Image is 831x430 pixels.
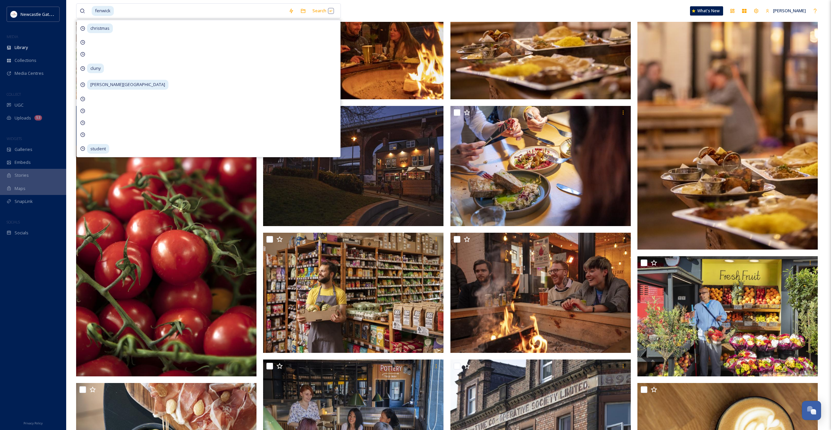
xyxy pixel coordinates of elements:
span: Collections [15,57,36,64]
span: Stories [15,172,29,178]
span: Maps [15,185,25,192]
span: SnapLink [15,198,33,205]
img: DqD9wEUd_400x400.jpg [11,11,17,18]
img: kiln-ouseburn_103-ngi_52183736763_o.jpg [450,106,631,226]
span: Socials [15,230,28,236]
span: fenwick [92,6,114,16]
img: 015various-chillngham-rd-area_51552506092_o.jpg [76,106,256,377]
span: [PERSON_NAME][GEOGRAPHIC_DATA] [87,80,168,89]
span: Embeds [15,159,31,166]
span: student [87,144,109,154]
span: WIDGETS [7,136,22,141]
span: [PERSON_NAME] [773,8,806,14]
img: arch-2--thali-tray-ouseburn-2_51854509685_o.jpg [450,233,631,353]
span: Galleries [15,146,32,153]
span: Library [15,44,28,51]
span: Privacy Policy [23,421,43,425]
img: the-honey-tree-heaton-road-newcastle_51554234730_o.jpg [263,233,443,353]
span: UGC [15,102,23,108]
span: SOCIALS [7,219,20,224]
span: Uploads [15,115,31,121]
span: Newcastle Gateshead Initiative [21,11,81,17]
span: COLLECT [7,92,21,97]
img: 120-pick-up-your-fresh-groceries-on-chillingham-rd-area_51552343682_o.jpg [637,256,818,377]
span: christmas [87,24,113,33]
div: 53 [34,115,42,120]
span: cluny [87,64,104,73]
span: Media Centres [15,70,44,76]
img: the-ship-inn-at-night-ouseburn_51853864711_o.jpg [263,106,443,226]
a: Privacy Policy [23,419,43,427]
span: MEDIA [7,34,18,39]
div: Search [309,4,337,17]
a: [PERSON_NAME] [762,4,809,17]
a: What's New [690,6,723,16]
button: Open Chat [802,401,821,420]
